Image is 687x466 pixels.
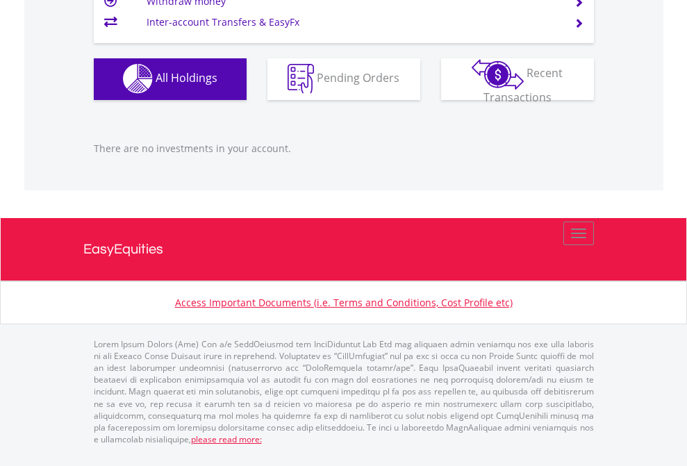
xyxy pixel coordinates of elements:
p: There are no investments in your account. [94,142,594,156]
p: Lorem Ipsum Dolors (Ame) Con a/e SeddOeiusmod tem InciDiduntut Lab Etd mag aliquaen admin veniamq... [94,338,594,445]
a: Access Important Documents (i.e. Terms and Conditions, Cost Profile etc) [175,296,513,309]
button: Pending Orders [267,58,420,100]
a: EasyEquities [83,218,604,281]
td: Inter-account Transfers & EasyFx [147,12,557,33]
span: Recent Transactions [483,65,563,105]
span: All Holdings [156,70,217,85]
img: pending_instructions-wht.png [288,64,314,94]
span: Pending Orders [317,70,399,85]
img: holdings-wht.png [123,64,153,94]
button: Recent Transactions [441,58,594,100]
a: please read more: [191,433,262,445]
img: transactions-zar-wht.png [472,59,524,90]
button: All Holdings [94,58,247,100]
